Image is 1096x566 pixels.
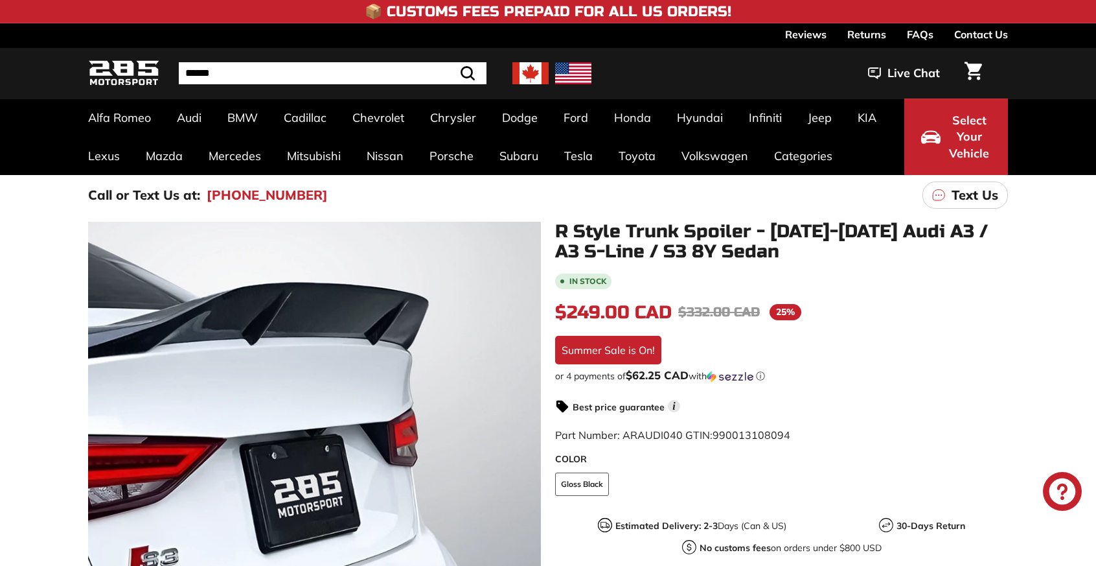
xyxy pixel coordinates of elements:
a: Alfa Romeo [75,99,164,137]
label: COLOR [555,453,1008,466]
a: Lexus [75,137,133,175]
strong: Best price guarantee [573,401,665,413]
img: Sezzle [707,371,753,383]
span: 990013108094 [713,429,790,442]
a: Volkswagen [668,137,761,175]
a: Mercedes [196,137,274,175]
inbox-online-store-chat: Shopify online store chat [1039,472,1086,514]
span: $249.00 CAD [555,301,672,324]
p: on orders under $800 USD [700,541,882,555]
img: Logo_285_Motorsport_areodynamics_components [88,58,159,89]
h1: R Style Trunk Spoiler - [DATE]-[DATE] Audi A3 / A3 S-Line / S3 8Y Sedan [555,222,1008,262]
span: Part Number: ARAUDI040 GTIN: [555,429,790,442]
a: Hyundai [664,99,736,137]
a: Dodge [489,99,551,137]
a: FAQs [907,23,933,45]
a: Mazda [133,137,196,175]
a: KIA [845,99,889,137]
span: 25% [770,304,801,320]
span: Select Your Vehicle [947,112,991,162]
p: Call or Text Us at: [88,185,200,205]
p: Days (Can & US) [615,519,786,533]
a: Categories [761,137,845,175]
a: Infiniti [736,99,795,137]
button: Select Your Vehicle [904,99,1008,175]
h4: 📦 Customs Fees Prepaid for All US Orders! [365,4,731,19]
a: Honda [601,99,664,137]
div: or 4 payments of$62.25 CADwithSezzle Click to learn more about Sezzle [555,370,1008,383]
a: Contact Us [954,23,1008,45]
a: Audi [164,99,214,137]
a: Subaru [486,137,551,175]
input: Search [179,62,486,84]
button: Live Chat [851,57,957,89]
a: Mitsubishi [274,137,354,175]
b: In stock [569,277,606,285]
a: BMW [214,99,271,137]
p: Text Us [952,185,998,205]
a: Jeep [795,99,845,137]
a: Toyota [606,137,668,175]
div: or 4 payments of with [555,370,1008,383]
a: Cart [957,51,990,95]
a: Porsche [417,137,486,175]
strong: Estimated Delivery: 2-3 [615,520,718,532]
a: Chrysler [417,99,489,137]
strong: No customs fees [700,542,771,554]
a: Tesla [551,137,606,175]
a: Returns [847,23,886,45]
strong: 30-Days Return [896,520,965,532]
span: Live Chat [887,65,940,82]
a: Ford [551,99,601,137]
a: Reviews [785,23,827,45]
span: $332.00 CAD [678,304,760,320]
a: Cadillac [271,99,339,137]
div: Summer Sale is On! [555,336,661,364]
a: [PHONE_NUMBER] [207,185,328,205]
a: Text Us [922,182,1008,209]
span: i [668,400,680,412]
span: $62.25 CAD [626,368,689,382]
a: Nissan [354,137,417,175]
a: Chevrolet [339,99,417,137]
